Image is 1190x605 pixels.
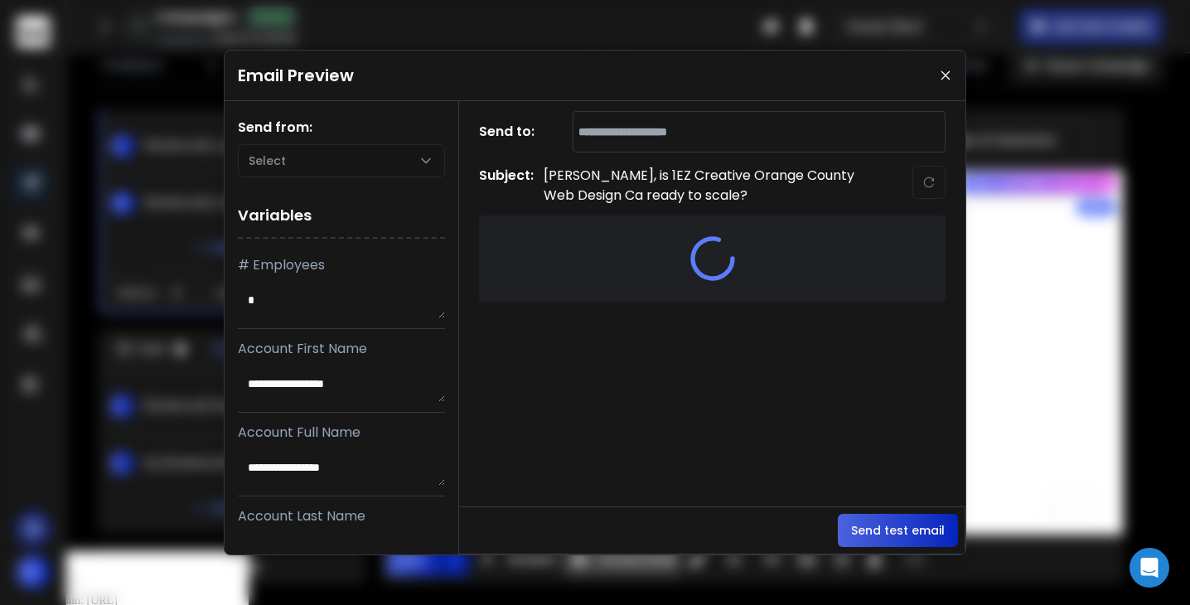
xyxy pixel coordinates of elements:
h1: Subject: [479,166,534,206]
h1: Variables [238,194,445,239]
p: [PERSON_NAME], is 1EZ Creative Orange County Web Design Ca ready to scale? [544,166,875,206]
div: Domain: [URL] [43,43,118,56]
div: v 4.0.22 [46,27,81,40]
p: # Employees [238,255,445,275]
p: Account Full Name [238,423,445,443]
img: tab_domain_overview_orange.svg [45,96,58,109]
div: Keywords by Traffic [183,98,279,109]
h1: Send to: [479,122,545,142]
div: Domain Overview [63,98,148,109]
img: website_grey.svg [27,43,40,56]
p: Account First Name [238,339,445,359]
h1: Send from: [238,118,445,138]
p: Account Last Name [238,506,445,526]
button: Send test email [838,514,958,547]
div: Open Intercom Messenger [1130,548,1169,588]
h1: Email Preview [238,64,354,87]
img: logo_orange.svg [27,27,40,40]
img: tab_keywords_by_traffic_grey.svg [165,96,178,109]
